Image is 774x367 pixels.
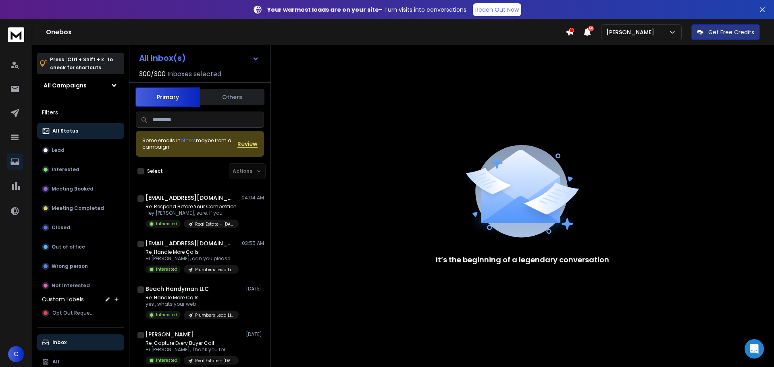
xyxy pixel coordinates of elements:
[745,339,764,359] div: Open Intercom Messenger
[52,186,94,192] p: Meeting Booked
[52,339,67,346] p: Inbox
[146,194,234,202] h1: [EMAIL_ADDRESS][DOMAIN_NAME]
[46,27,566,37] h1: Onebox
[181,137,196,144] span: others
[37,162,124,178] button: Interested
[37,123,124,139] button: All Status
[8,346,24,362] button: C
[691,24,760,40] button: Get Free Credits
[246,286,264,292] p: [DATE]
[42,295,84,303] h3: Custom Labels
[52,166,79,173] p: Interested
[146,340,239,346] p: Re: Capture Every Buyer Call
[200,88,264,106] button: Others
[37,278,124,294] button: Not Interested
[44,81,87,89] h1: All Campaigns
[146,285,209,293] h1: Beach Handyman LLC
[156,221,177,227] p: Interested
[52,282,90,289] p: Not Interested
[147,168,163,174] label: Select
[146,301,239,307] p: yes , whats your web
[8,27,24,42] img: logo
[139,54,186,62] h1: All Inbox(s)
[52,128,78,134] p: All Status
[156,312,177,318] p: Interested
[66,55,105,64] span: Ctrl + Shift + k
[237,140,258,148] button: Review
[146,239,234,247] h1: [EMAIL_ADDRESS][DOMAIN_NAME]
[156,357,177,363] p: Interested
[37,239,124,255] button: Out of office
[146,255,239,262] p: Hi [PERSON_NAME], can you please
[156,266,177,272] p: Interested
[241,195,264,201] p: 04:04 AM
[52,147,64,153] p: Lead
[37,142,124,158] button: Lead
[473,3,521,16] a: Reach Out Now
[146,294,239,301] p: Re: Handle More Calls
[37,181,124,197] button: Meeting Booked
[708,28,754,36] p: Get Free Credits
[146,249,239,255] p: Re: Handle More Calls
[606,28,657,36] p: [PERSON_NAME]
[195,312,234,318] p: Plumbers Lead List - [DATE]
[52,359,59,365] p: All
[195,267,234,273] p: Plumbers Lead List - [DATE]
[146,210,239,216] p: Hey [PERSON_NAME], sure. If you
[37,334,124,350] button: Inbox
[139,69,166,79] span: 300 / 300
[588,26,594,31] span: 50
[52,224,70,231] p: Closed
[142,137,237,150] div: Some emails in maybe from a campaign
[135,87,200,107] button: Primary
[436,254,609,265] p: It’s the beginning of a legendary conversation
[37,220,124,236] button: Closed
[37,77,124,93] button: All Campaigns
[37,107,124,118] h3: Filters
[52,310,95,316] span: Opt Out Request
[146,203,239,210] p: Re: Respond Before Your Competition
[242,240,264,247] p: 03:55 AM
[37,258,124,274] button: Wrong person
[52,263,88,270] p: Wrong person
[195,358,234,364] p: Real Estate - [DATE]
[246,331,264,338] p: [DATE]
[37,305,124,321] button: Opt Out Request
[195,221,234,227] p: Real Estate - [DATE]
[475,6,519,14] p: Reach Out Now
[37,200,124,216] button: Meeting Completed
[146,346,239,353] p: Hi [PERSON_NAME], Thank you for
[52,205,104,211] p: Meeting Completed
[167,69,221,79] h3: Inboxes selected
[50,56,113,72] p: Press to check for shortcuts.
[146,330,193,338] h1: [PERSON_NAME]
[267,6,466,14] p: – Turn visits into conversations
[52,244,85,250] p: Out of office
[267,6,379,14] strong: Your warmest leads are on your site
[133,50,266,66] button: All Inbox(s)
